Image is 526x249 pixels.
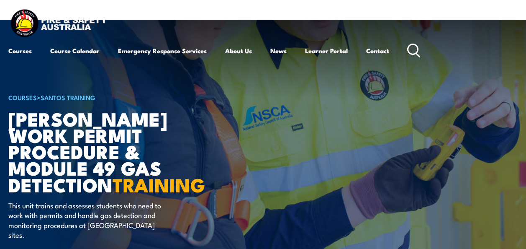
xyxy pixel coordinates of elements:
[8,41,32,61] a: Courses
[305,41,348,61] a: Learner Portal
[366,41,389,61] a: Contact
[8,93,37,102] a: COURSES
[118,41,207,61] a: Emergency Response Services
[50,41,100,61] a: Course Calendar
[41,93,95,102] a: Santos Training
[8,110,215,192] h1: [PERSON_NAME] Work Permit Procedure & Module 49 Gas Detection
[225,41,252,61] a: About Us
[8,200,161,240] p: This unit trains and assesses students who need to work with permits and handle gas detection and...
[8,92,215,102] h6: >
[270,41,287,61] a: News
[113,170,205,199] strong: TRAINING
